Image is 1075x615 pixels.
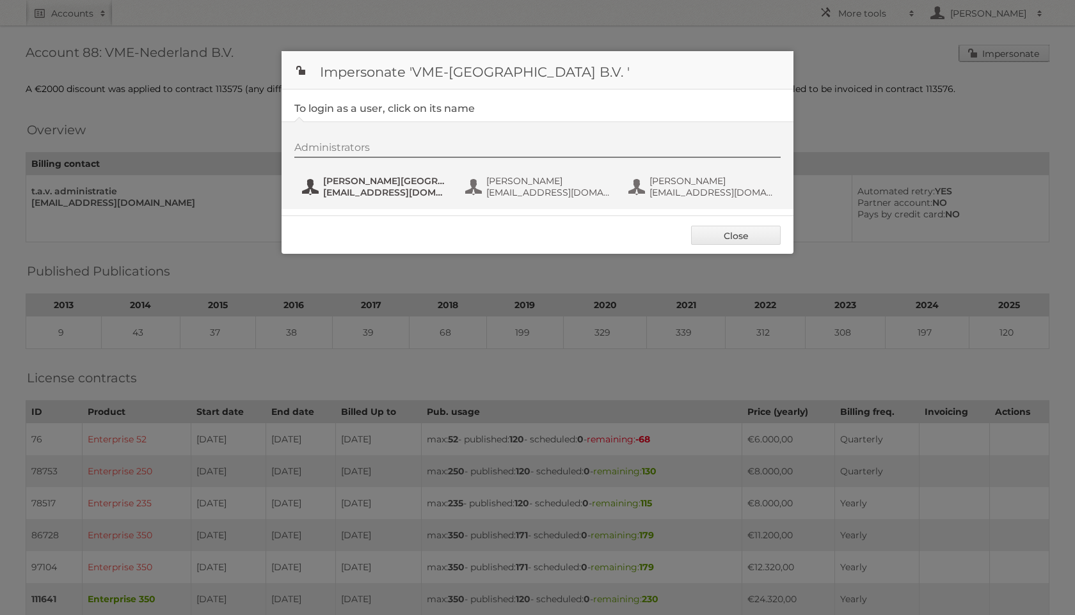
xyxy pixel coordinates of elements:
div: Administrators [294,141,781,158]
legend: To login as a user, click on its name [294,102,475,114]
button: [PERSON_NAME][GEOGRAPHIC_DATA] [EMAIL_ADDRESS][DOMAIN_NAME] [301,174,451,199]
span: [PERSON_NAME] [649,175,774,187]
span: [PERSON_NAME][GEOGRAPHIC_DATA] [323,175,447,187]
h1: Impersonate 'VME-[GEOGRAPHIC_DATA] B.V. ' [282,51,793,90]
span: [PERSON_NAME] [486,175,610,187]
button: [PERSON_NAME] [EMAIL_ADDRESS][DOMAIN_NAME] [627,174,777,199]
button: [PERSON_NAME] [EMAIL_ADDRESS][DOMAIN_NAME] [464,174,614,199]
span: [EMAIL_ADDRESS][DOMAIN_NAME] [323,187,447,198]
a: Close [691,226,781,245]
span: [EMAIL_ADDRESS][DOMAIN_NAME] [649,187,774,198]
span: [EMAIL_ADDRESS][DOMAIN_NAME] [486,187,610,198]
